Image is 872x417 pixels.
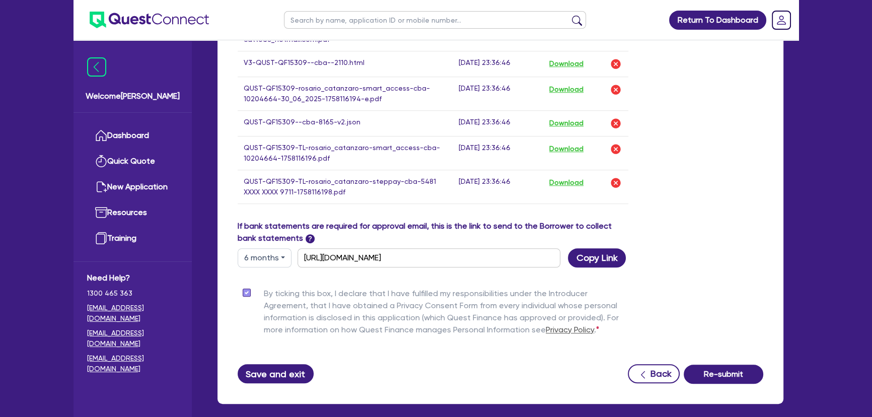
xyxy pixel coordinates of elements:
img: delete-icon [610,177,622,189]
a: Training [87,226,178,251]
button: Download [549,176,584,189]
a: Resources [87,200,178,226]
td: QUST-QF15309--cba-8165-v2.json [238,110,453,136]
td: [DATE] 23:36:46 [453,110,543,136]
td: [DATE] 23:36:46 [453,170,543,203]
img: quick-quote [95,155,107,167]
span: ? [306,234,315,243]
td: QUST-QF15309-TL-rosario_catanzaro-smart_access-cba-10204664-1758116196.pdf [238,136,453,170]
a: [EMAIL_ADDRESS][DOMAIN_NAME] [87,303,178,324]
td: V3-QUST-QF15309--cba--2110.html [238,51,453,77]
td: [DATE] 23:36:46 [453,51,543,77]
a: Return To Dashboard [669,11,766,30]
button: Back [628,364,680,383]
img: new-application [95,181,107,193]
img: resources [95,206,107,219]
img: delete-icon [610,84,622,96]
button: Download [549,57,584,71]
img: icon-menu-close [87,57,106,77]
span: Welcome [PERSON_NAME] [86,90,180,102]
span: Need Help? [87,272,178,284]
a: [EMAIL_ADDRESS][DOMAIN_NAME] [87,353,178,374]
button: Dropdown toggle [238,248,292,267]
td: [DATE] 23:36:46 [453,77,543,110]
td: QUST-QF15309-rosario_catanzaro-smart_access-cba-10204664-30_06_2025-1758116194-e.pdf [238,77,453,110]
a: Dropdown toggle [768,7,794,33]
a: Quick Quote [87,149,178,174]
td: [DATE] 23:36:46 [453,136,543,170]
a: Dashboard [87,123,178,149]
button: Download [549,143,584,156]
span: 1300 465 363 [87,288,178,299]
a: New Application [87,174,178,200]
button: Download [549,117,584,130]
a: Privacy Policy [546,325,594,334]
label: By ticking this box, I declare that I have fulfilled my responsibilities under the Introducer Agr... [264,288,628,340]
img: training [95,232,107,244]
img: quest-connect-logo-blue [90,12,209,28]
button: Copy Link [568,248,626,267]
a: [EMAIL_ADDRESS][DOMAIN_NAME] [87,328,178,349]
img: delete-icon [610,143,622,155]
img: delete-icon [610,58,622,70]
td: QUST-QF15309-TL-rosario_catanzaro-steppay-cba-5481 XXXX XXXX 9711-1758116198.pdf [238,170,453,203]
label: If bank statements are required for approval email, this is the link to send to the Borrower to c... [238,220,628,244]
button: Re-submit [684,365,763,384]
button: Download [549,83,584,96]
button: Save and exit [238,364,314,383]
img: delete-icon [610,117,622,129]
input: Search by name, application ID or mobile number... [284,11,586,29]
